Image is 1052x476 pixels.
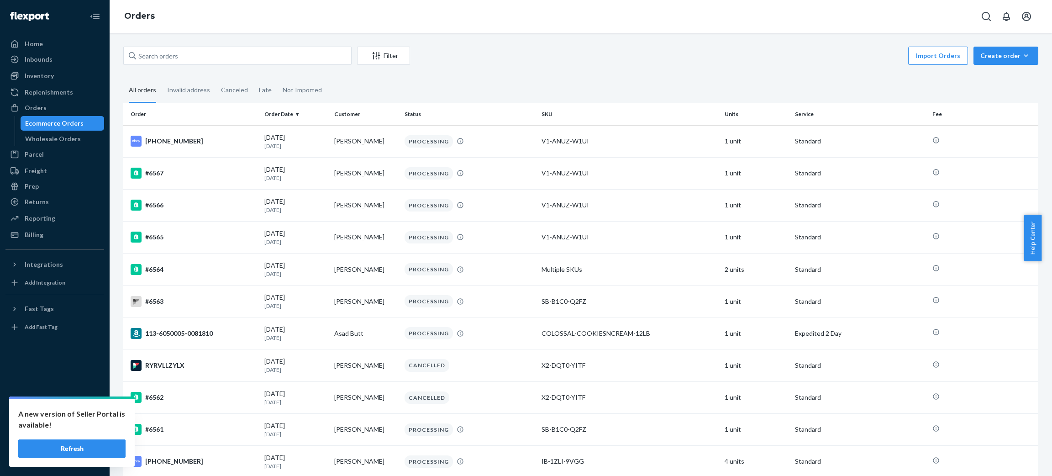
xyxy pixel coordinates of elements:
[721,381,791,413] td: 1 unit
[929,103,1038,125] th: Fee
[721,221,791,253] td: 1 unit
[5,435,104,450] a: Help Center
[131,392,257,403] div: #6562
[25,166,47,175] div: Freight
[25,279,65,286] div: Add Integration
[25,39,43,48] div: Home
[542,137,717,146] div: V1-ANUZ-W1UI
[795,137,925,146] p: Standard
[542,329,717,338] div: COLOSSAL-COOKIESNCREAM-12LB
[167,78,210,102] div: Invalid address
[264,270,327,278] p: [DATE]
[264,366,327,374] p: [DATE]
[25,323,58,331] div: Add Fast Tag
[5,69,104,83] a: Inventory
[25,260,63,269] div: Integrations
[129,78,156,103] div: All orders
[5,37,104,51] a: Home
[542,393,717,402] div: X2-DQT0-YITF
[123,47,352,65] input: Search orders
[795,265,925,274] p: Standard
[131,264,257,275] div: #6564
[5,419,104,434] a: Talk to Support
[795,393,925,402] p: Standard
[264,325,327,342] div: [DATE]
[1024,215,1041,261] button: Help Center
[331,125,401,157] td: [PERSON_NAME]
[357,47,410,65] button: Filter
[25,88,73,97] div: Replenishments
[5,450,104,465] button: Give Feedback
[25,150,44,159] div: Parcel
[25,230,43,239] div: Billing
[221,78,248,102] div: Canceled
[131,136,257,147] div: [PHONE_NUMBER]
[405,295,453,307] div: PROCESSING
[405,135,453,148] div: PROCESSING
[264,398,327,406] p: [DATE]
[908,47,968,65] button: Import Orders
[5,164,104,178] a: Freight
[405,327,453,339] div: PROCESSING
[795,329,925,338] p: Expedited 2 Day
[124,11,155,21] a: Orders
[542,361,717,370] div: X2-DQT0-YITF
[264,453,327,470] div: [DATE]
[261,103,331,125] th: Order Date
[131,360,257,371] div: RYRVLLZYLX
[542,457,717,466] div: IB-1ZLI-9VGG
[5,301,104,316] button: Fast Tags
[131,296,257,307] div: #6563
[405,359,449,371] div: CANCELLED
[264,462,327,470] p: [DATE]
[264,238,327,246] p: [DATE]
[25,103,47,112] div: Orders
[5,85,104,100] a: Replenishments
[21,116,105,131] a: Ecommerce Orders
[264,133,327,150] div: [DATE]
[18,408,126,430] p: A new version of Seller Portal is available!
[5,257,104,272] button: Integrations
[25,55,53,64] div: Inbounds
[721,349,791,381] td: 1 unit
[795,233,925,242] p: Standard
[264,357,327,374] div: [DATE]
[542,201,717,210] div: V1-ANUZ-W1UI
[795,425,925,434] p: Standard
[795,457,925,466] p: Standard
[795,201,925,210] p: Standard
[283,78,322,102] div: Not Imported
[721,317,791,349] td: 1 unit
[131,168,257,179] div: #6567
[264,302,327,310] p: [DATE]
[721,286,791,317] td: 1 unit
[1017,7,1036,26] button: Open account menu
[10,12,49,21] img: Flexport logo
[721,103,791,125] th: Units
[25,71,54,80] div: Inventory
[5,275,104,290] a: Add Integration
[405,167,453,180] div: PROCESSING
[5,147,104,162] a: Parcel
[405,199,453,212] div: PROCESSING
[405,455,453,468] div: PROCESSING
[334,110,397,118] div: Customer
[331,221,401,253] td: [PERSON_NAME]
[331,254,401,286] td: [PERSON_NAME]
[131,232,257,243] div: #6565
[5,52,104,67] a: Inbounds
[264,165,327,182] div: [DATE]
[259,78,272,102] div: Late
[5,179,104,194] a: Prep
[331,157,401,189] td: [PERSON_NAME]
[721,157,791,189] td: 1 unit
[542,169,717,178] div: V1-ANUZ-W1UI
[5,211,104,226] a: Reporting
[264,334,327,342] p: [DATE]
[25,119,84,128] div: Ecommerce Orders
[264,142,327,150] p: [DATE]
[264,421,327,438] div: [DATE]
[18,439,126,458] button: Refresh
[721,254,791,286] td: 2 units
